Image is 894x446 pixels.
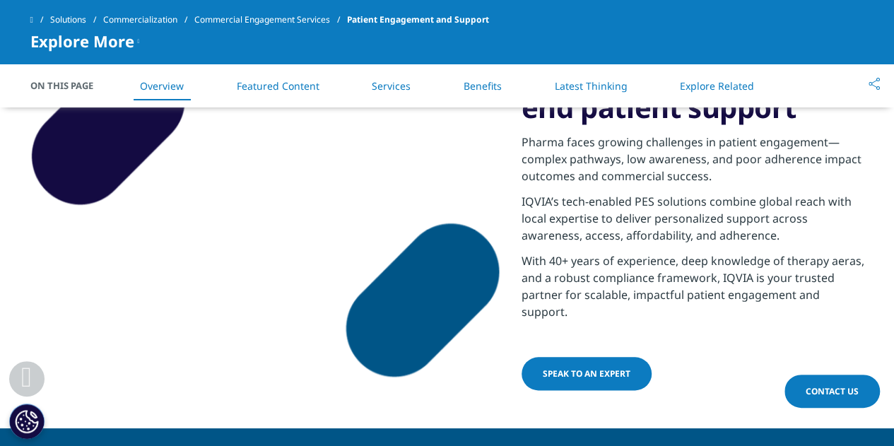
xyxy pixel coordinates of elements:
[522,357,652,390] a: Speak to an expert
[194,7,347,33] a: Commercial Engagement Services
[236,79,319,93] a: Featured Content
[103,7,194,33] a: Commercialization
[522,252,864,329] p: With 40+ years of experience, deep knowledge of therapy aeras, and a robust compliance framework,...
[680,79,754,93] a: Explore Related
[554,79,627,93] a: Latest Thinking
[522,193,864,252] p: IQVIA’s tech-enabled PES solutions combine global reach with local expertise to deliver personali...
[347,7,489,33] span: Patient Engagement and Support
[784,375,880,408] a: Contact Us
[806,385,859,397] span: Contact Us
[30,78,108,93] span: On This Page
[140,79,184,93] a: Overview
[30,33,134,49] span: Explore More
[522,54,864,125] h3: Engaging and end-to-end patient support
[522,134,864,193] p: Pharma faces growing challenges in patient engagement—complex pathways, low awareness, and poor a...
[543,368,630,380] span: Speak to an expert
[372,79,411,93] a: Services
[9,404,45,439] button: Cookie 设置
[50,7,103,33] a: Solutions
[464,79,502,93] a: Benefits
[30,49,500,377] img: shape-1.png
